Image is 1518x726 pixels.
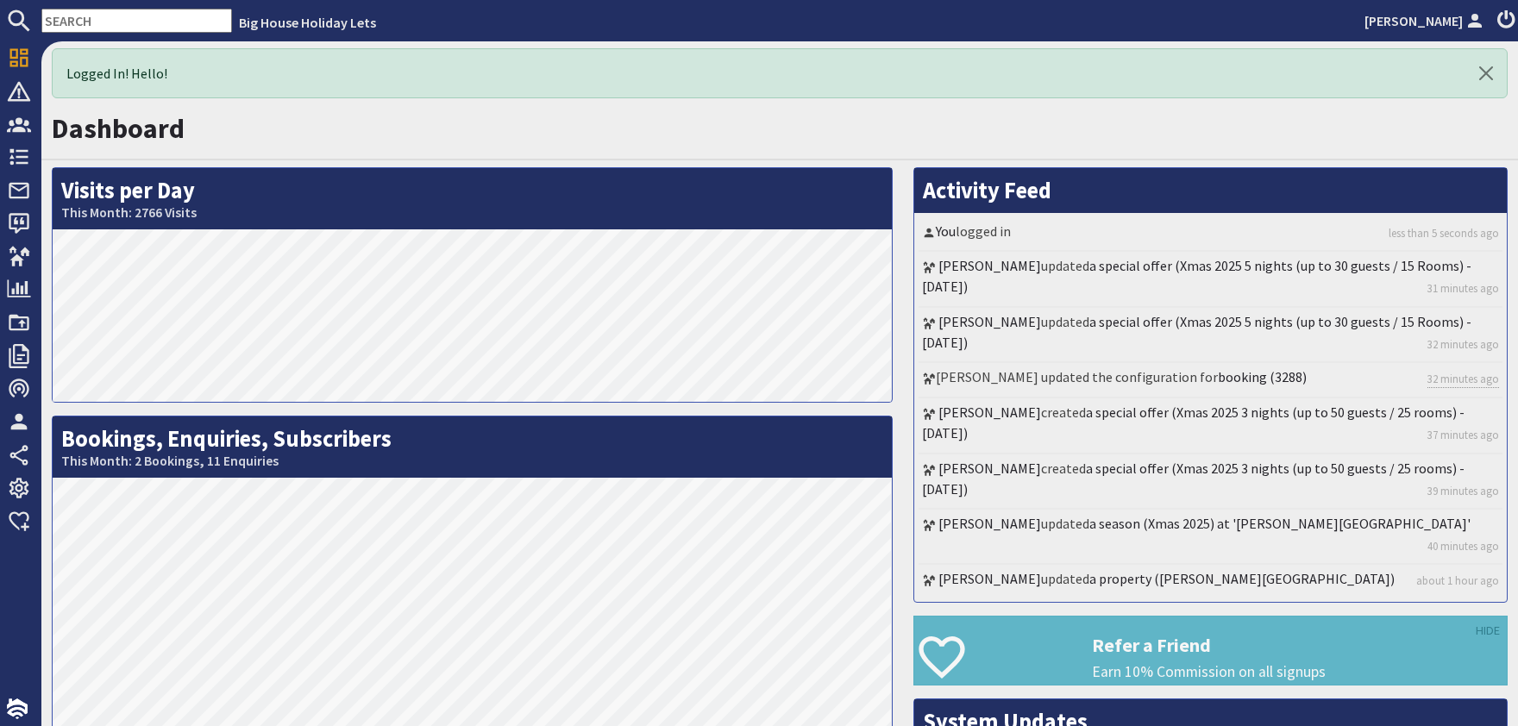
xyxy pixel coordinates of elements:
[1089,570,1395,587] a: a property ([PERSON_NAME][GEOGRAPHIC_DATA])
[1218,368,1307,385] a: booking (3288)
[938,570,1041,587] a: [PERSON_NAME]
[938,257,1041,274] a: [PERSON_NAME]
[919,398,1502,454] li: created
[1389,225,1499,241] a: less than 5 seconds ago
[919,565,1502,598] li: updated
[919,454,1502,510] li: created
[922,404,1465,441] a: a special offer (Xmas 2025 3 nights (up to 50 guests / 25 rooms) - [DATE])
[1427,483,1499,499] a: 39 minutes ago
[936,222,956,240] a: You
[913,616,1508,685] a: Refer a Friend Earn 10% Commission on all signups
[61,453,883,469] small: This Month: 2 Bookings, 11 Enquiries
[1427,280,1499,297] a: 31 minutes ago
[1427,336,1499,353] a: 32 minutes ago
[1427,427,1499,443] a: 37 minutes ago
[53,168,892,229] h2: Visits per Day
[61,204,883,221] small: This Month: 2766 Visits
[922,460,1465,498] a: a special offer (Xmas 2025 3 nights (up to 50 guests / 25 rooms) - [DATE])
[53,416,892,478] h2: Bookings, Enquiries, Subscribers
[1364,10,1487,31] a: [PERSON_NAME]
[923,176,1051,204] a: Activity Feed
[922,313,1471,351] a: a special offer (Xmas 2025 5 nights (up to 30 guests / 15 Rooms) - [DATE])
[919,363,1502,398] li: [PERSON_NAME] updated the configuration for
[919,252,1502,307] li: updated
[1427,371,1499,388] a: 32 minutes ago
[919,217,1502,252] li: logged in
[1476,622,1500,641] a: HIDE
[1092,634,1507,656] h3: Refer a Friend
[239,14,376,31] a: Big House Holiday Lets
[938,313,1041,330] a: [PERSON_NAME]
[922,257,1471,295] a: a special offer (Xmas 2025 5 nights (up to 30 guests / 15 Rooms) - [DATE])
[938,460,1041,477] a: [PERSON_NAME]
[1416,573,1499,589] a: about 1 hour ago
[1089,515,1471,532] a: a season (Xmas 2025) at '[PERSON_NAME][GEOGRAPHIC_DATA]'
[938,515,1041,532] a: [PERSON_NAME]
[41,9,232,33] input: SEARCH
[919,510,1502,565] li: updated
[52,48,1508,98] div: Logged In! Hello!
[1427,538,1499,554] a: 40 minutes ago
[52,111,185,146] a: Dashboard
[7,698,28,719] img: staytech_i_w-64f4e8e9ee0a9c174fd5317b4b171b261742d2d393467e5bdba4413f4f884c10.svg
[1092,660,1507,683] p: Earn 10% Commission on all signups
[919,308,1502,363] li: updated
[938,404,1041,421] a: [PERSON_NAME]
